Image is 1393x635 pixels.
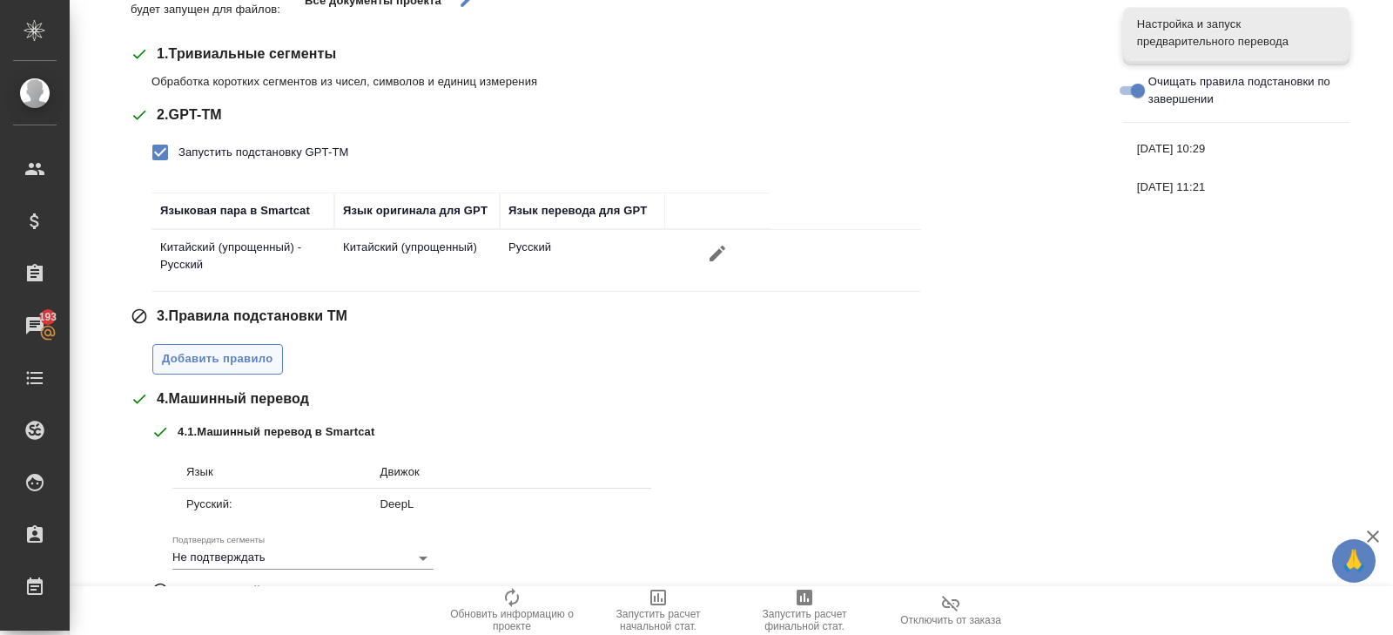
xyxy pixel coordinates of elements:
div: Настройка и запуск предварительного перевода [1123,7,1349,59]
td: Китайский (упрощенный) [334,230,500,291]
svg: Этап будет запущен [151,423,169,441]
svg: Этап не будет запущен [151,582,169,599]
td: Русский [500,230,665,291]
button: Обновить информацию о проекте [439,586,585,635]
div: Язык оригинала для GPT [343,202,488,220]
span: Запустить расчет финальной стат. [742,608,867,632]
span: 4 . Машинный перевод [157,388,309,409]
label: Подтвердить сегменты [172,535,265,544]
span: 🙏 [1339,543,1369,579]
p: 4 . 1 . Машинный перевод в Smartcat [178,423,374,441]
p: 4 . 2 . Машинный перевод в [GEOGRAPHIC_DATA] [178,582,448,599]
svg: Этап не будет запущен [131,307,148,325]
svg: Этап будет запущен [131,45,148,63]
span: [DATE] 11:21 [1137,179,1336,196]
p: Движок [380,463,637,481]
span: Запустить подстановку GPT-TM [178,144,348,161]
div: Язык перевода для GPT [508,202,647,220]
div: [DATE] 10:29 [1123,130,1349,168]
td: Китайский (упрощенный) - Русский [151,230,334,291]
span: Очищать правила подстановки по завершении [1148,73,1336,108]
span: [DATE] 10:29 [1137,140,1336,158]
span: 3 . Правила подстановки TM [157,306,347,327]
span: Обновить информацию о проекте [449,608,575,632]
p: Русский: [186,496,367,513]
p: Обработка коротких сегментов из чисел, символов и единиц измерения [151,73,1097,91]
span: Настройка и запуск предварительного перевода [1137,16,1336,51]
button: 🙏 [1332,539,1376,583]
span: 1 . Тривиальные сегменты [157,44,336,64]
span: Отключить от заказа [900,614,1001,626]
button: Отключить от заказа [878,586,1024,635]
button: Open [411,546,435,571]
button: Запустить расчет начальной стат. [585,586,731,635]
p: Язык [186,463,367,481]
svg: Этап будет запущен [131,106,148,124]
button: Добавить правило [152,344,283,375]
p: DeepL [380,496,637,513]
span: 193 [29,308,68,326]
span: Запустить расчет начальной стат. [596,608,721,632]
svg: Этап будет запущен [131,390,148,408]
div: Языковая пара в Smartcat [160,202,310,220]
button: Запустить расчет финальной стат. [731,586,878,635]
a: 193 [4,304,65,348]
span: 2 . GPT-ТМ [157,105,222,125]
span: Добавить правило [162,349,273,369]
div: [DATE] 11:21 [1123,168,1349,206]
button: Редактировать [703,239,732,268]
